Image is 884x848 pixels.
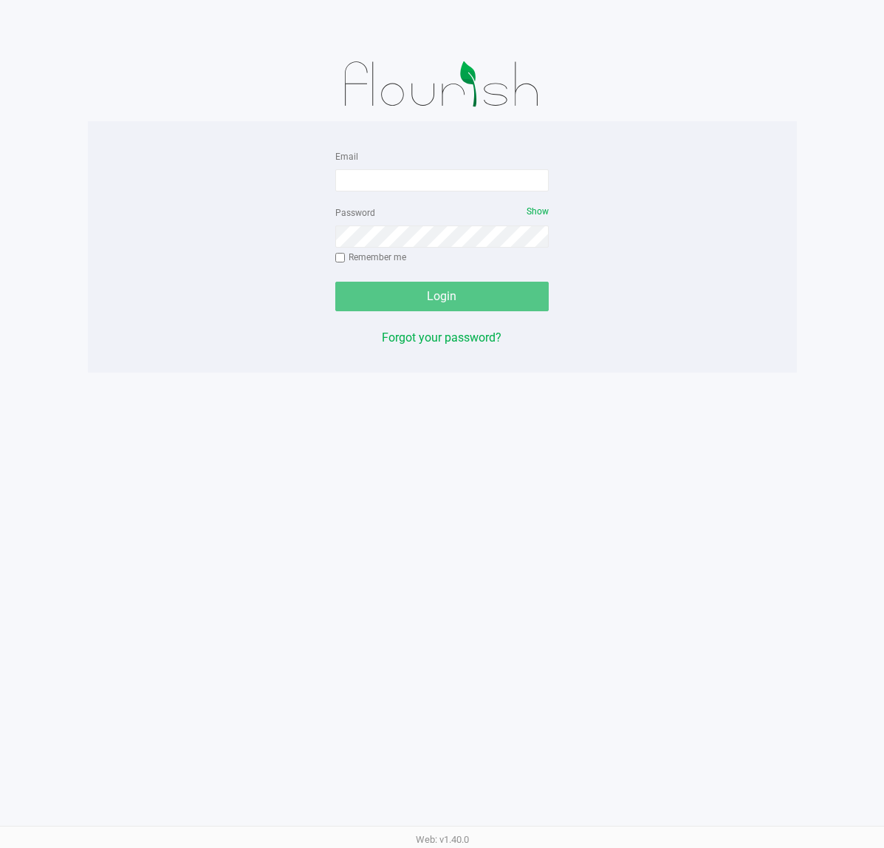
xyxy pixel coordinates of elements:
[527,206,549,217] span: Show
[335,150,358,163] label: Email
[335,253,346,263] input: Remember me
[335,206,375,220] label: Password
[335,251,406,264] label: Remember me
[416,834,469,845] span: Web: v1.40.0
[382,329,501,347] button: Forgot your password?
